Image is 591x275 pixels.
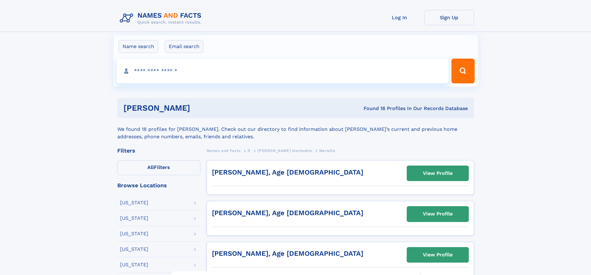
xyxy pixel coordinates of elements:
[212,168,363,176] a: [PERSON_NAME], Age [DEMOGRAPHIC_DATA]
[423,166,453,180] div: View Profile
[248,149,251,153] span: D
[165,40,204,53] label: Email search
[119,40,158,53] label: Name search
[212,250,363,257] a: [PERSON_NAME], Age [DEMOGRAPHIC_DATA]
[120,200,148,205] div: [US_STATE]
[117,148,200,153] div: Filters
[248,147,251,154] a: D
[451,59,474,83] button: Search Button
[117,160,200,175] label: Filters
[117,10,207,27] img: Logo Names and Facts
[257,149,312,153] span: [PERSON_NAME] klemushin
[120,262,148,267] div: [US_STATE]
[120,247,148,252] div: [US_STATE]
[319,149,335,153] span: Marielle
[120,216,148,221] div: [US_STATE]
[207,147,241,154] a: Names and Facts
[423,207,453,221] div: View Profile
[407,247,468,262] a: View Profile
[423,248,453,262] div: View Profile
[117,183,200,188] div: Browse Locations
[123,104,277,112] h1: [PERSON_NAME]
[120,231,148,236] div: [US_STATE]
[407,206,468,221] a: View Profile
[257,147,312,154] a: [PERSON_NAME] klemushin
[147,164,154,170] span: All
[117,118,474,140] div: We found 18 profiles for [PERSON_NAME]. Check out our directory to find information about [PERSON...
[277,105,468,112] div: Found 18 Profiles In Our Records Database
[407,166,468,181] a: View Profile
[117,59,449,83] input: search input
[212,209,363,217] a: [PERSON_NAME], Age [DEMOGRAPHIC_DATA]
[424,10,474,25] a: Sign Up
[375,10,424,25] a: Log In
